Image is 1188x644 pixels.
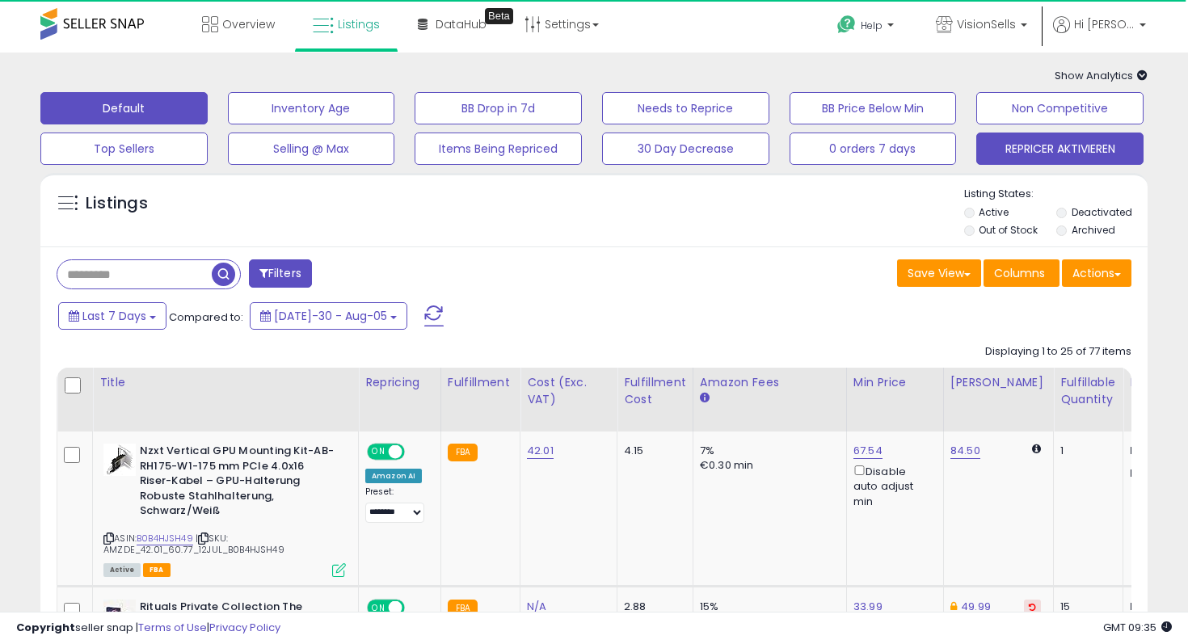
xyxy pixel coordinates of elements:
button: BB Price Below Min [790,92,957,124]
span: OFF [402,600,428,614]
div: Displaying 1 to 25 of 77 items [985,344,1131,360]
div: Preset: [365,486,428,523]
div: [PERSON_NAME] [950,374,1047,391]
button: [DATE]-30 - Aug-05 [250,302,407,330]
span: 2025-08-13 09:35 GMT [1103,620,1172,635]
button: 0 orders 7 days [790,133,957,165]
button: BB Drop in 7d [415,92,582,124]
span: [DATE]-30 - Aug-05 [274,308,387,324]
a: B0B4HJSH49 [137,532,193,545]
button: REPRICER AKTIVIEREN [976,133,1144,165]
div: 15% [700,600,834,614]
span: DataHub [436,16,487,32]
button: Items Being Repriced [415,133,582,165]
div: 1 [1060,444,1110,458]
a: Terms of Use [138,620,207,635]
label: Deactivated [1072,205,1132,219]
div: Fulfillment [448,374,513,391]
button: Non Competitive [976,92,1144,124]
div: Fulfillment Cost [624,374,686,408]
strong: Copyright [16,620,75,635]
div: Tooltip anchor [485,8,513,24]
b: Nzxt Vertical GPU Mounting Kit-AB-RH175-W1-175 mm PCIe 4.0x16 Riser-Kabel – GPU-Halterung Robuste... [140,444,336,523]
span: Compared to: [169,309,243,325]
div: seller snap | | [16,621,280,636]
div: Min Price [853,374,937,391]
div: Fulfillable Quantity [1060,374,1116,408]
span: | SKU: AMZDE_42.01_60.77_12JUL_B0B4HJSH49 [103,532,284,556]
button: Selling @ Max [228,133,395,165]
div: 15 [1060,600,1110,614]
span: VisionSells [957,16,1016,32]
span: ON [369,600,389,614]
button: Actions [1062,259,1131,287]
div: 4.15 [624,444,680,458]
a: 84.50 [950,443,980,459]
small: Amazon Fees. [700,391,710,406]
div: Amazon Fees [700,374,840,391]
label: Active [979,205,1009,219]
label: Archived [1072,223,1115,237]
a: 42.01 [527,443,554,459]
small: FBA [448,444,478,461]
button: Top Sellers [40,133,208,165]
button: Needs to Reprice [602,92,769,124]
a: Hi [PERSON_NAME] [1053,16,1146,53]
span: Hi [PERSON_NAME] [1074,16,1135,32]
button: Last 7 Days [58,302,166,330]
button: Filters [249,259,312,288]
div: 2.88 [624,600,680,614]
a: 33.99 [853,599,883,615]
small: FBA [448,600,478,617]
span: Columns [994,265,1045,281]
img: 41g-nVvpj0L._SL40_.jpg [103,600,136,627]
div: Title [99,374,352,391]
a: 67.54 [853,443,883,459]
span: OFF [402,445,428,459]
span: Show Analytics [1055,68,1148,83]
span: FBA [143,563,171,577]
div: 7% [700,444,834,458]
span: Last 7 Days [82,308,146,324]
span: Overview [222,16,275,32]
span: All listings currently available for purchase on Amazon [103,563,141,577]
a: 49.99 [961,599,991,615]
a: N/A [527,599,546,615]
a: Privacy Policy [209,620,280,635]
button: Inventory Age [228,92,395,124]
p: Listing States: [964,187,1148,202]
button: Save View [897,259,981,287]
label: Out of Stock [979,223,1038,237]
div: Disable auto adjust min [853,462,931,509]
img: 31H9aFVlzCL._SL40_.jpg [103,444,136,476]
a: Help [824,2,910,53]
span: ON [369,445,389,459]
i: Get Help [836,15,857,35]
span: Help [861,19,883,32]
button: Columns [984,259,1060,287]
span: Listings [338,16,380,32]
button: 30 Day Decrease [602,133,769,165]
div: ASIN: [103,444,346,575]
div: €0.30 min [700,458,834,473]
div: Cost (Exc. VAT) [527,374,610,408]
div: Repricing [365,374,434,391]
button: Default [40,92,208,124]
div: Amazon AI [365,469,422,483]
h5: Listings [86,192,148,215]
